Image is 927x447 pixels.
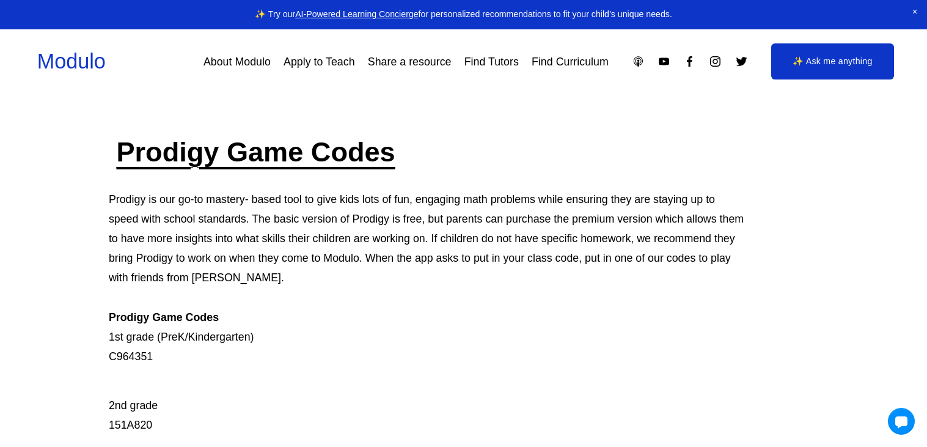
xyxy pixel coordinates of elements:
a: Prodigy Game Codes [116,136,395,168]
a: Apple Podcasts [632,55,645,68]
a: YouTube [658,55,670,68]
p: 2nd grade 151A820 [109,376,747,435]
a: Share a resource [368,51,452,73]
a: AI-Powered Learning Concierge [295,9,418,19]
a: Instagram [709,55,722,68]
a: Twitter [735,55,748,68]
strong: Prodigy Game Codes [109,311,219,323]
a: Modulo [37,50,106,73]
p: Prodigy is our go-to mastery- based tool to give kids lots of fun, engaging math problems while e... [109,190,747,366]
a: Find Tutors [464,51,519,73]
a: Facebook [683,55,696,68]
a: Find Curriculum [532,51,609,73]
a: ✨ Ask me anything [771,43,895,80]
a: About Modulo [203,51,271,73]
a: Apply to Teach [284,51,355,73]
